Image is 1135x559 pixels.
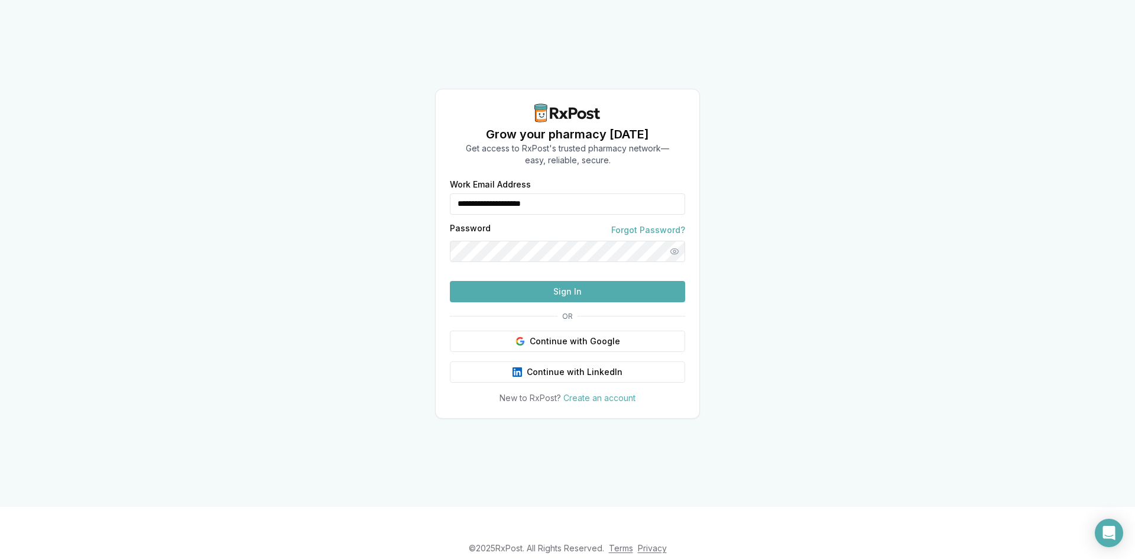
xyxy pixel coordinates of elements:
[609,543,633,553] a: Terms
[664,241,685,262] button: Show password
[450,331,685,352] button: Continue with Google
[500,393,561,403] span: New to RxPost?
[450,361,685,383] button: Continue with LinkedIn
[563,393,635,403] a: Create an account
[450,180,685,189] label: Work Email Address
[466,143,669,166] p: Get access to RxPost's trusted pharmacy network— easy, reliable, secure.
[513,367,522,377] img: LinkedIn
[638,543,667,553] a: Privacy
[450,281,685,302] button: Sign In
[515,337,525,346] img: Google
[1095,519,1123,547] div: Open Intercom Messenger
[466,126,669,143] h1: Grow your pharmacy [DATE]
[530,104,605,122] img: RxPost Logo
[611,224,685,236] a: Forgot Password?
[450,224,491,236] label: Password
[557,312,578,321] span: OR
